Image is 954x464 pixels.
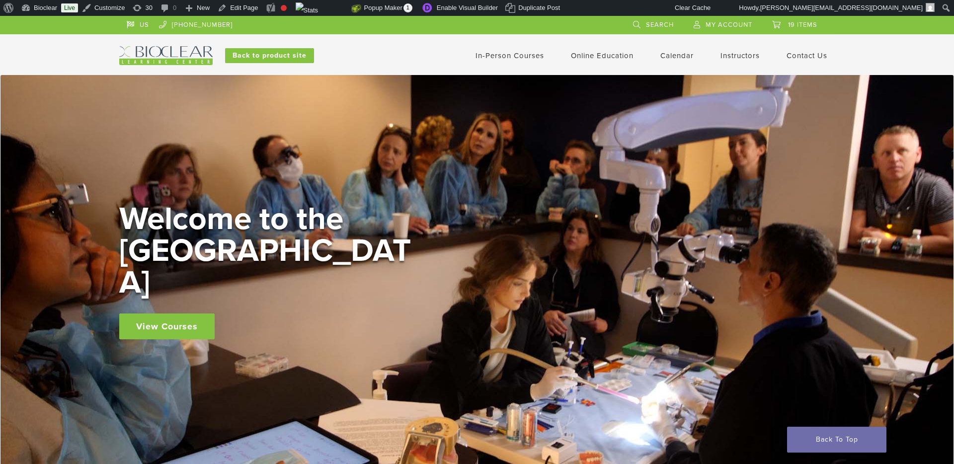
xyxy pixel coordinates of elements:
h2: Welcome to the [GEOGRAPHIC_DATA] [119,203,417,299]
div: Focus keyphrase not set [281,5,287,11]
a: Contact Us [787,51,827,60]
a: Instructors [720,51,760,60]
a: Online Education [571,51,634,60]
a: 19 items [772,16,817,31]
a: Back to product site [225,48,314,63]
span: My Account [706,21,752,29]
span: 19 items [788,21,817,29]
span: Search [646,21,674,29]
a: Search [633,16,674,31]
a: US [127,16,149,31]
span: 1 [403,3,412,12]
a: Calendar [660,51,694,60]
span: [PERSON_NAME][EMAIL_ADDRESS][DOMAIN_NAME] [760,4,923,11]
a: View Courses [119,313,215,339]
a: Back To Top [787,427,886,453]
img: Bioclear [119,46,213,65]
a: In-Person Courses [476,51,544,60]
a: My Account [694,16,752,31]
img: Views over 48 hours. Click for more Jetpack Stats. [296,2,351,14]
a: [PHONE_NUMBER] [159,16,233,31]
a: Live [61,3,78,12]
